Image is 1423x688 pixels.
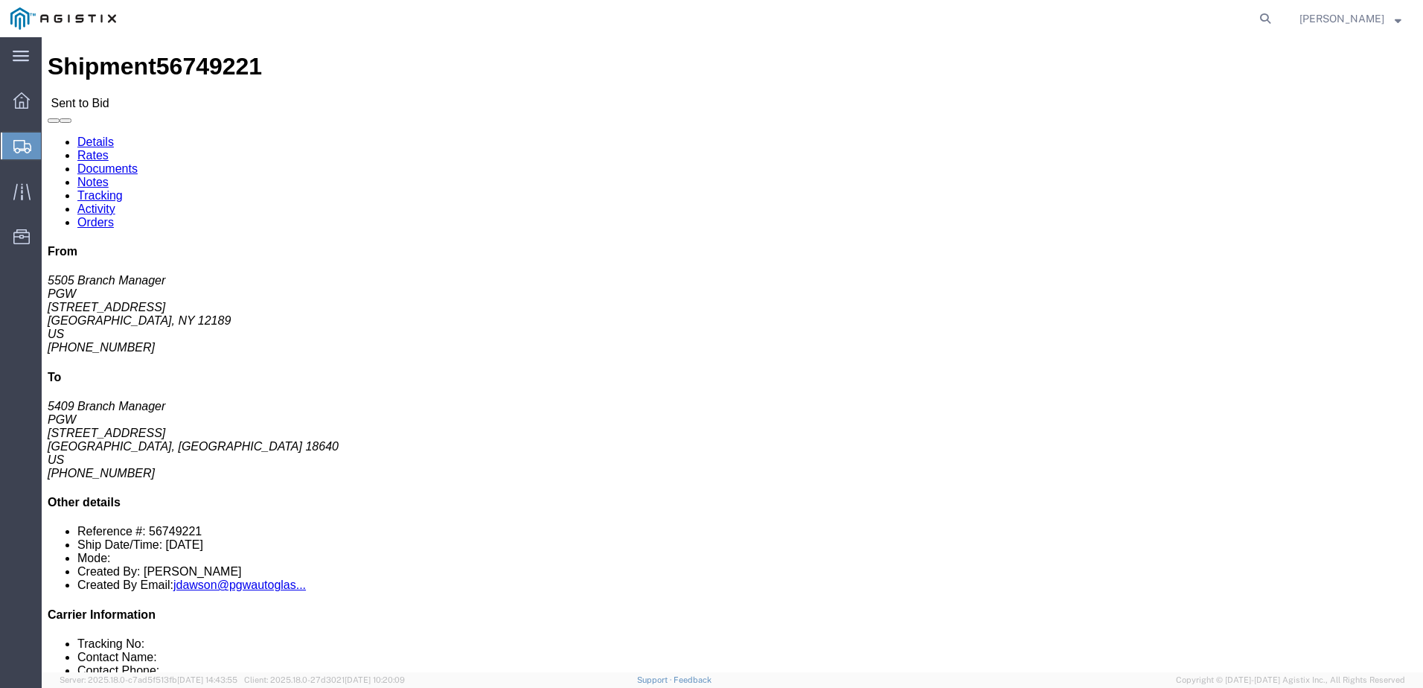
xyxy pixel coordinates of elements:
iframe: FS Legacy Container [42,37,1423,672]
span: Copyright © [DATE]-[DATE] Agistix Inc., All Rights Reserved [1176,674,1405,687]
span: Client: 2025.18.0-27d3021 [244,675,405,684]
img: logo [10,7,116,30]
span: [DATE] 14:43:55 [177,675,237,684]
a: Feedback [674,675,711,684]
a: Support [637,675,674,684]
span: Server: 2025.18.0-c7ad5f513fb [60,675,237,684]
span: Nick Ottino [1299,10,1384,27]
span: [DATE] 10:20:09 [345,675,405,684]
button: [PERSON_NAME] [1299,10,1402,28]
